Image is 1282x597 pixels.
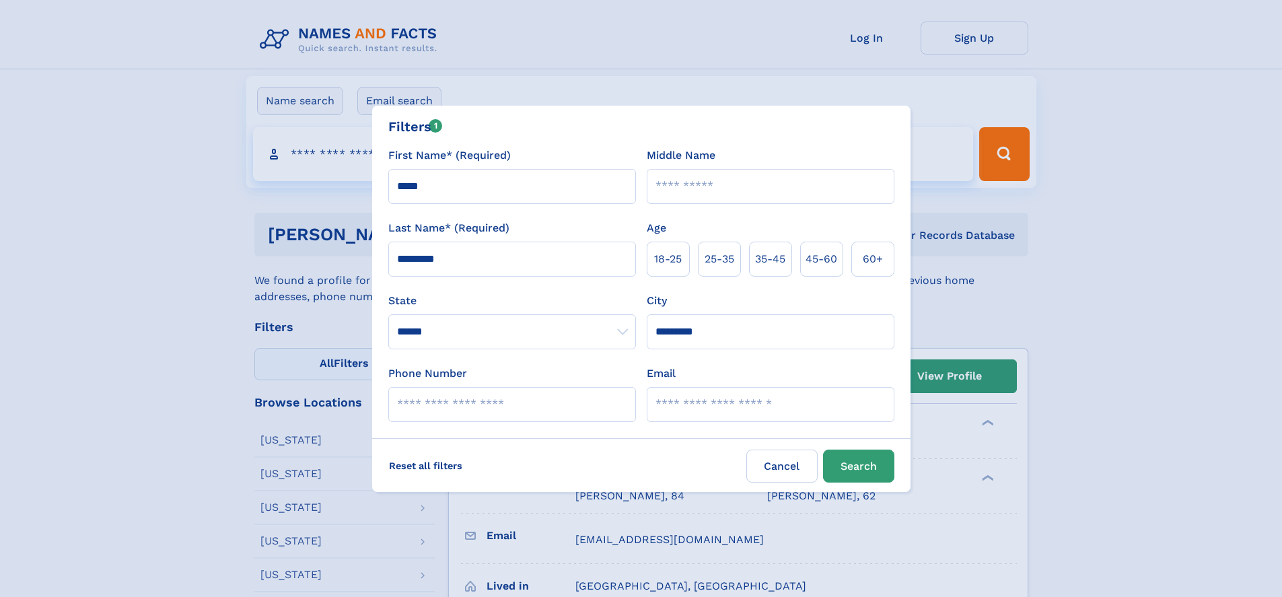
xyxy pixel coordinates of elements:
[388,147,511,164] label: First Name* (Required)
[705,251,734,267] span: 25‑35
[388,220,509,236] label: Last Name* (Required)
[806,251,837,267] span: 45‑60
[380,450,471,482] label: Reset all filters
[823,450,894,483] button: Search
[647,365,676,382] label: Email
[755,251,785,267] span: 35‑45
[746,450,818,483] label: Cancel
[863,251,883,267] span: 60+
[647,147,715,164] label: Middle Name
[647,220,666,236] label: Age
[388,293,636,309] label: State
[388,365,467,382] label: Phone Number
[654,251,682,267] span: 18‑25
[388,116,443,137] div: Filters
[647,293,667,309] label: City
